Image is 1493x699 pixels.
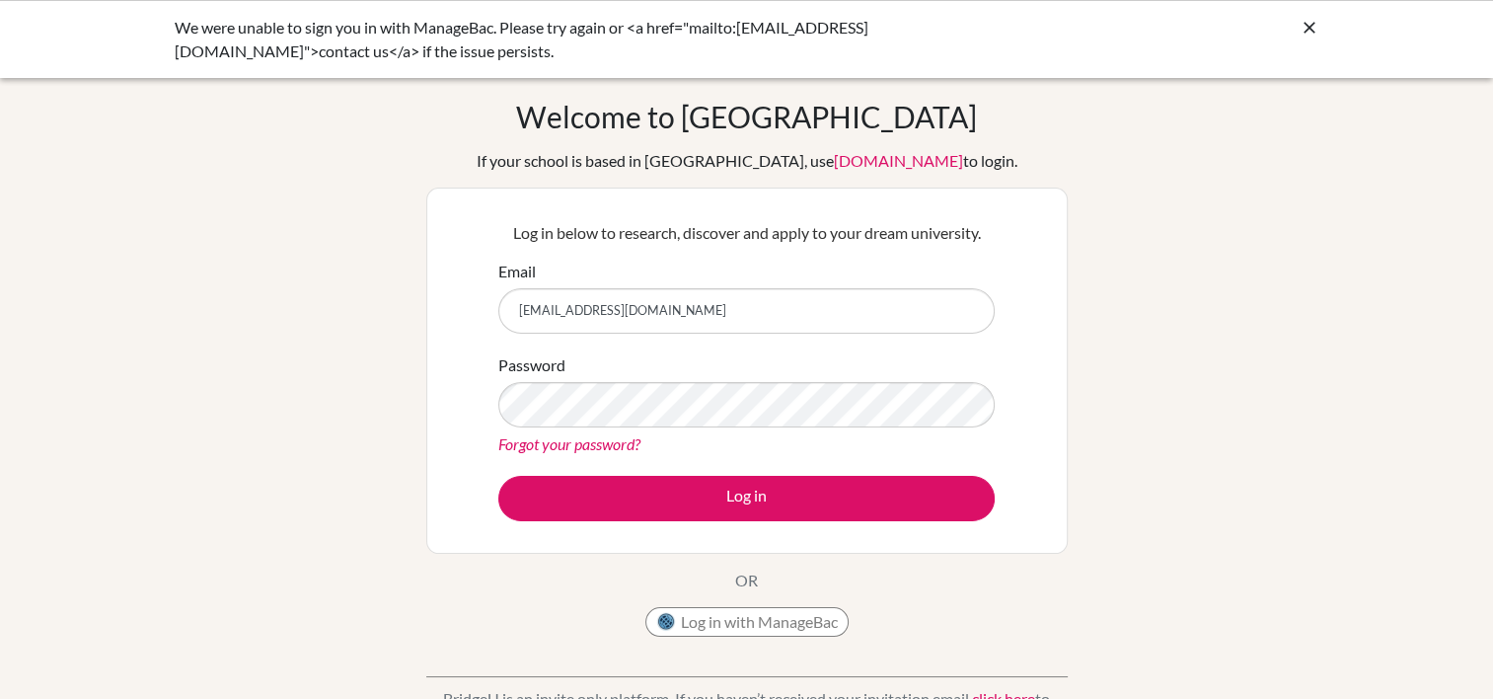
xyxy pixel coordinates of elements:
[498,221,995,245] p: Log in below to research, discover and apply to your dream university.
[498,476,995,521] button: Log in
[175,16,1023,63] div: We were unable to sign you in with ManageBac. Please try again or <a href="mailto:[EMAIL_ADDRESS]...
[498,434,640,453] a: Forgot your password?
[498,353,565,377] label: Password
[516,99,977,134] h1: Welcome to [GEOGRAPHIC_DATA]
[498,260,536,283] label: Email
[735,569,758,592] p: OR
[834,151,963,170] a: [DOMAIN_NAME]
[645,607,849,637] button: Log in with ManageBac
[477,149,1017,173] div: If your school is based in [GEOGRAPHIC_DATA], use to login.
